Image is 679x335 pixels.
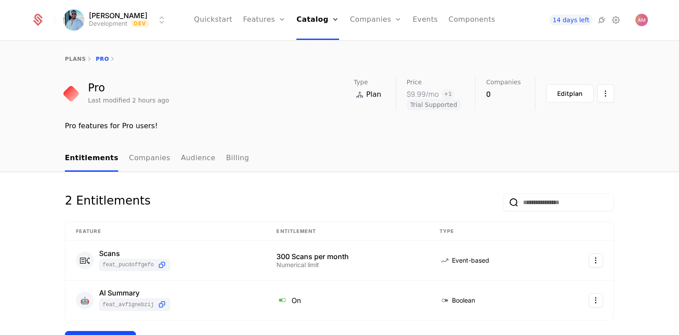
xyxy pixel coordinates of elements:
[589,253,603,268] button: Select action
[226,146,249,172] a: Billing
[354,79,368,85] span: Type
[89,19,128,28] div: Development
[407,99,461,110] span: Trial Supported
[597,84,614,102] button: Select action
[452,296,475,305] span: Boolean
[429,222,552,241] th: Type
[486,79,521,85] span: Companies
[65,222,266,241] th: Feature
[635,14,648,26] img: Ashutosh Mishra
[63,9,84,31] img: Ashutosh Mishra
[407,89,439,99] div: $9.99 /mo
[611,15,621,25] a: Settings
[635,14,648,26] button: Open user button
[441,89,455,99] span: + 1
[557,89,583,98] div: Edit plan
[452,256,489,265] span: Event-based
[266,222,428,241] th: Entitlement
[181,146,216,172] a: Audience
[88,83,169,93] div: Pro
[65,146,614,172] nav: Main
[66,10,167,30] button: Select environment
[486,89,521,99] div: 0
[276,253,418,260] div: 300 Scans per month
[407,79,422,85] span: Price
[76,292,94,309] div: 🤖
[99,250,170,257] div: Scans
[129,146,170,172] a: Companies
[276,262,418,268] div: Numerical limit
[88,96,169,105] div: Last modified 2 hours ago
[131,20,149,27] span: Dev
[65,146,118,172] a: Entitlements
[546,84,594,102] button: Editplan
[65,121,614,131] div: Pro features for Pro users!
[276,294,418,306] div: On
[103,261,154,268] span: feat_PuCdoFFgEfo
[366,89,381,100] span: Plan
[589,293,603,307] button: Select action
[99,289,170,296] div: AI Summary
[549,15,593,25] a: 14 days left
[65,146,249,172] ul: Choose Sub Page
[89,12,148,19] span: [PERSON_NAME]
[65,193,151,211] div: 2 Entitlements
[103,301,154,308] span: feat_AVF1gNEbZij
[65,56,86,62] a: plans
[596,15,607,25] a: Integrations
